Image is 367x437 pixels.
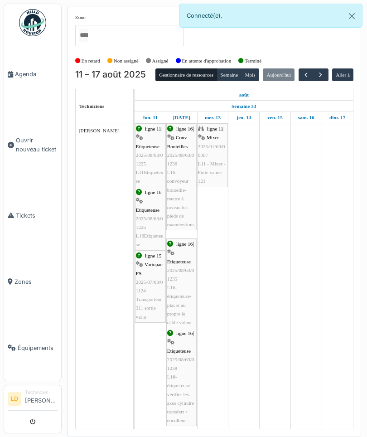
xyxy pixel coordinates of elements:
span: ligne 15 [145,253,161,258]
span: Tickets [16,211,58,220]
span: L16Etiqueteuse [136,233,164,247]
span: Variopac FS [136,262,163,276]
a: 15 août 2025 [265,112,285,123]
label: Terminé [245,57,261,65]
span: Conv Bouteilles [167,135,188,149]
div: | [136,252,165,321]
div: | [136,188,165,249]
span: 2025/07/63/01124 [136,279,163,293]
input: Tous [79,29,88,42]
span: Etiqueteuse [167,259,191,264]
a: 12 août 2025 [171,112,193,123]
span: 2025/08/63/01236 [167,152,194,166]
span: Etiqueteuse [167,348,191,354]
a: 13 août 2025 [203,112,223,123]
span: L11Etiqueteuse [136,170,163,184]
div: | [198,125,227,185]
span: Zones [14,277,58,286]
a: Ouvrir nouveau ticket [4,107,61,182]
a: 11 août 2025 [141,112,160,123]
div: | [167,125,196,229]
a: Tickets [4,182,61,248]
button: Aller à [332,68,353,81]
span: L11 - Mixer - Fuite vanne 121 [198,161,226,184]
span: L16-étiqueteuse-vérifier les axes cylindre transfert + encolleur [167,374,194,423]
span: 2025/01/63/00007 [198,144,225,158]
img: Badge_color-CXgf-gQk.svg [19,9,46,36]
div: Technicien [25,389,58,396]
label: En attente d'approbation [182,57,231,65]
span: ligne 16 [145,189,161,195]
span: ligne 16 [176,241,193,247]
button: Close [342,4,362,28]
span: Équipements [18,344,58,352]
span: ligne 11 [207,126,223,131]
button: Mois [241,68,259,81]
a: Agenda [4,41,61,107]
div: Connecté(e). [179,4,362,28]
span: L16-étiqueteuse-placer au propre le câble volant [167,285,192,325]
label: Assigné [152,57,169,65]
span: ligne 11 [145,126,161,131]
a: Zones [4,248,61,315]
a: 14 août 2025 [234,112,253,123]
button: Gestionnaire de ressources [155,68,217,81]
a: 17 août 2025 [327,112,348,123]
span: Transporteur 311 sortie vario [136,296,162,319]
span: 2025/08/63/01226 [136,216,163,230]
label: Zone [75,14,86,21]
a: 16 août 2025 [296,112,317,123]
span: 2025/08/63/01225 [136,152,163,166]
span: [PERSON_NAME] [79,128,120,133]
span: ligne 16 [176,330,193,336]
span: Agenda [15,70,58,78]
h2: 11 – 17 août 2025 [75,69,146,80]
a: LD Technicien[PERSON_NAME] [8,389,58,411]
li: LD [8,392,21,406]
span: L16-convoyeur bouteille- mettre à niveau les pieds de manutentions [167,170,194,227]
li: [PERSON_NAME] [25,389,58,408]
button: Aujourd'hui [263,68,295,81]
span: 2025/08/63/01238 [167,357,194,371]
span: Etiqueteuse [136,207,159,213]
button: Précédent [299,68,314,82]
a: 11 août 2025 [237,89,251,101]
span: Techniciens [79,103,105,109]
label: En retard [82,57,100,65]
a: Semaine 33 [229,101,258,112]
div: | [136,125,165,185]
span: Ouvrir nouveau ticket [16,136,58,153]
span: 2025/08/63/01235 [167,267,194,282]
button: Suivant [313,68,328,82]
div: | [167,329,196,425]
a: Équipements [4,315,61,381]
span: Mixer [207,135,219,140]
button: Semaine [217,68,241,81]
span: Etiqueteuse [136,144,159,149]
span: ligne 16 [176,126,193,131]
div: | [167,240,196,327]
label: Non assigné [114,57,139,65]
